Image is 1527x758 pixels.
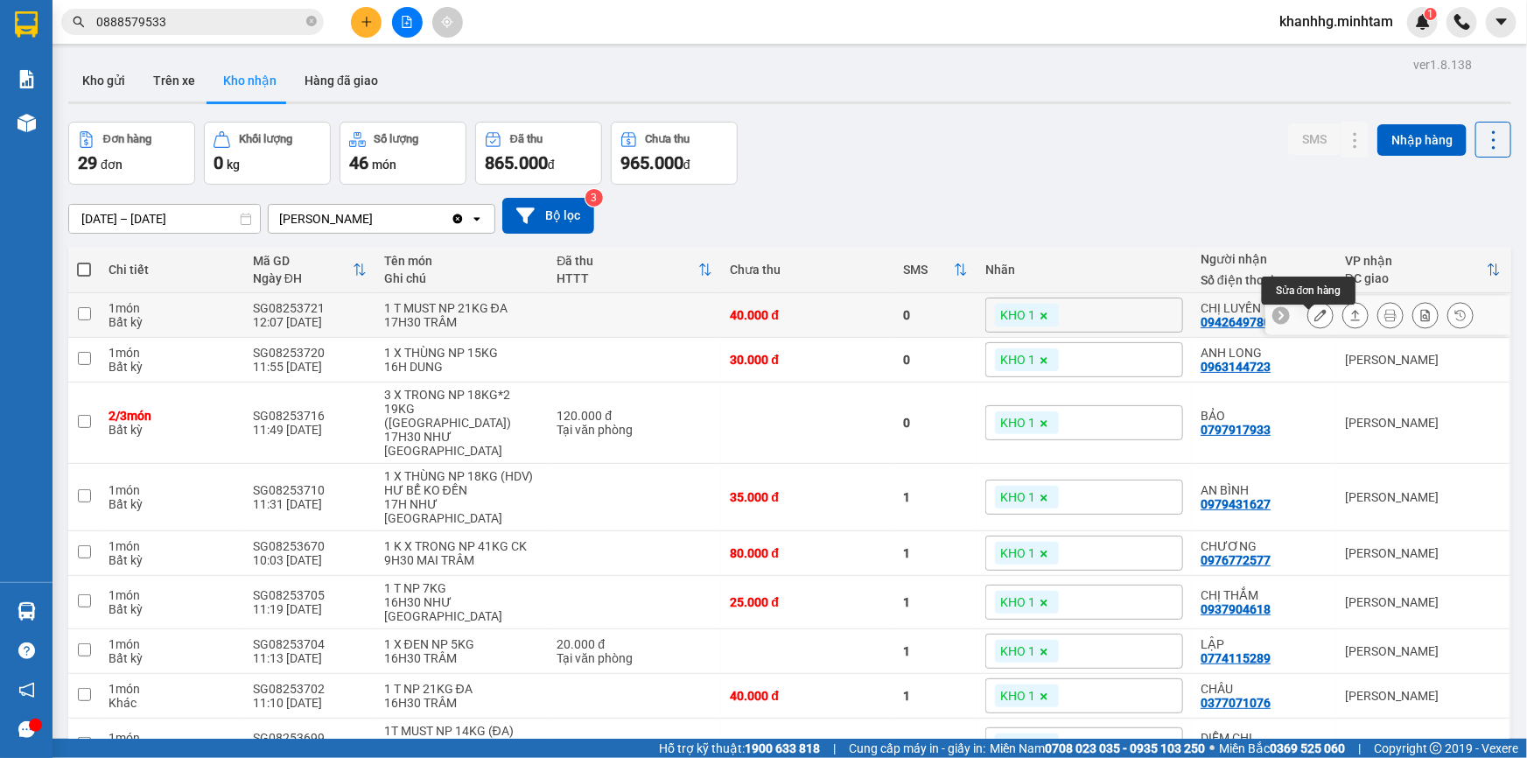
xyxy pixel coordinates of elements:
[253,497,367,511] div: 11:31 [DATE]
[209,60,291,102] button: Kho nhận
[1000,688,1035,704] span: KHO 1
[384,682,540,696] div: 1 T NP 21KG ĐA
[903,738,968,752] div: 1
[1201,273,1327,287] div: Số điện thoại
[1201,553,1271,567] div: 0976772577
[730,353,886,367] div: 30.000 đ
[730,689,886,703] div: 40.000 đ
[985,263,1183,277] div: Nhãn
[903,644,968,658] div: 1
[109,497,235,511] div: Bất kỳ
[441,16,453,28] span: aim
[1345,644,1501,658] div: [PERSON_NAME]
[1358,739,1361,758] span: |
[15,15,155,54] div: [PERSON_NAME]
[109,360,235,374] div: Bất kỳ
[585,189,603,207] sup: 3
[730,263,886,277] div: Chưa thu
[361,16,373,28] span: plus
[109,263,235,277] div: Chi tiết
[557,409,713,423] div: 120.000 đ
[109,651,235,665] div: Bất kỳ
[401,16,413,28] span: file-add
[384,271,540,285] div: Ghi chú
[15,11,38,38] img: logo-vxr
[1209,745,1215,752] span: ⚪️
[1201,301,1327,315] div: CHỊ LUYẾN
[139,60,209,102] button: Trên xe
[167,15,209,33] span: Nhận:
[1336,247,1509,293] th: Toggle SortBy
[557,637,713,651] div: 20.000 đ
[833,739,836,758] span: |
[1000,737,1035,753] span: KHO 1
[548,158,555,172] span: đ
[432,7,463,38] button: aim
[384,360,540,374] div: 16H DUNG
[109,696,235,710] div: Khác
[204,122,331,185] button: Khối lượng0kg
[101,158,123,172] span: đơn
[306,16,317,26] span: close-circle
[253,553,367,567] div: 10:03 [DATE]
[18,114,36,132] img: warehouse-icon
[1201,637,1327,651] div: LẬP
[18,642,35,659] span: question-circle
[1345,738,1501,752] div: [PERSON_NAME]
[1430,742,1442,754] span: copyright
[78,152,97,173] span: 29
[340,122,466,185] button: Số lượng46món
[1000,643,1035,659] span: KHO 1
[475,122,602,185] button: Đã thu865.000đ
[549,247,722,293] th: Toggle SortBy
[620,152,683,173] span: 965.000
[1345,689,1501,703] div: [PERSON_NAME]
[109,423,235,437] div: Bất kỳ
[1201,497,1271,511] div: 0979431627
[1000,415,1035,431] span: KHO 1
[109,682,235,696] div: 1 món
[253,539,367,553] div: SG08253670
[253,423,367,437] div: 11:49 [DATE]
[109,301,235,315] div: 1 món
[1265,11,1407,32] span: khanhhg.minhtam
[68,122,195,185] button: Đơn hàng29đơn
[745,741,820,755] strong: 1900 633 818
[646,133,690,145] div: Chưa thu
[18,602,36,621] img: warehouse-icon
[384,637,540,651] div: 1 X ĐEN NP 5KG
[109,409,235,423] div: 2 / 3 món
[1425,8,1437,20] sup: 1
[375,133,419,145] div: Số lượng
[253,731,367,745] div: SG08253699
[903,490,968,504] div: 1
[109,315,235,329] div: Bất kỳ
[384,553,540,567] div: 9H30 MAI TRÂM
[109,731,235,745] div: 1 món
[253,360,367,374] div: 11:55 [DATE]
[69,205,260,233] input: Select a date range.
[279,210,373,228] div: [PERSON_NAME]
[1045,741,1205,755] strong: 0708 023 035 - 0935 103 250
[1201,315,1271,329] div: 0942649780
[253,651,367,665] div: 11:13 [DATE]
[239,133,292,145] div: Khối lượng
[1427,8,1433,20] span: 1
[1201,539,1327,553] div: CHƯƠNG
[227,158,240,172] span: kg
[1201,483,1327,497] div: AN BÌNH
[1201,346,1327,360] div: ANH LONG
[730,595,886,609] div: 25.000 đ
[1201,602,1271,616] div: 0937904618
[253,271,353,285] div: Ngày ĐH
[1000,307,1035,323] span: KHO 1
[903,308,968,322] div: 0
[1494,14,1509,30] span: caret-down
[18,682,35,698] span: notification
[253,301,367,315] div: SG08253721
[1201,423,1271,437] div: 0797917933
[384,581,540,595] div: 1 T NP 7KG
[1486,7,1516,38] button: caret-down
[253,483,367,497] div: SG08253710
[990,739,1205,758] span: Miền Nam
